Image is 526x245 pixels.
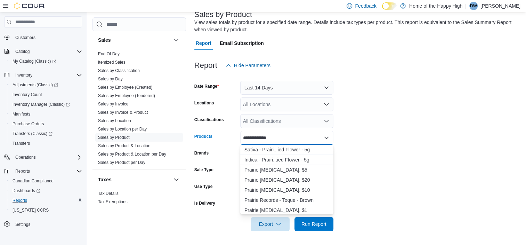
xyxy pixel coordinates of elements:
[240,145,333,155] button: Sativa - Prairie Roots - Dried Flower - 5g
[10,57,82,65] span: My Catalog (Classic)
[13,33,82,41] span: Customers
[244,207,329,214] div: Prairie [MEDICAL_DATA], $1
[10,90,45,99] a: Inventory Count
[98,151,166,157] span: Sales by Product & Location per Day
[13,47,82,56] span: Catalog
[13,47,32,56] button: Catalog
[244,166,329,173] div: Prairie [MEDICAL_DATA], $5
[7,129,85,139] a: Transfers (Classic)
[98,160,145,165] a: Sales by Product per Day
[10,206,82,214] span: Washington CCRS
[13,153,82,161] span: Operations
[7,56,85,66] a: My Catalog (Classic)
[244,197,329,204] div: Prairie Records - Toque - Brown
[10,187,82,195] span: Dashboards
[465,2,467,10] p: |
[13,220,33,229] a: Settings
[15,155,36,160] span: Operations
[10,81,61,89] a: Adjustments (Classic)
[194,150,209,156] label: Brands
[355,2,376,9] span: Feedback
[14,2,45,9] img: Cova
[240,195,333,205] button: Prairie Records - Toque - Brown
[7,186,85,196] a: Dashboards
[15,222,30,227] span: Settings
[98,135,130,140] a: Sales by Product
[240,175,333,185] button: Prairie Harm Reduction, $20
[382,2,397,10] input: Dark Mode
[10,206,51,214] a: [US_STATE] CCRS
[13,220,82,229] span: Settings
[244,176,329,183] div: Prairie [MEDICAL_DATA], $20
[194,184,212,189] label: Use Type
[13,58,56,64] span: My Catalog (Classic)
[10,196,30,205] a: Reports
[13,167,33,175] button: Reports
[98,85,153,90] a: Sales by Employee (Created)
[10,90,82,99] span: Inventory Count
[98,118,131,124] span: Sales by Location
[1,70,85,80] button: Inventory
[10,196,82,205] span: Reports
[13,141,30,146] span: Transfers
[98,118,131,123] a: Sales by Location
[10,120,82,128] span: Purchase Orders
[469,2,478,10] div: Dane Watson
[98,110,148,115] a: Sales by Invoice & Product
[1,47,85,56] button: Catalog
[409,2,462,10] p: Home of the Happy High
[13,33,38,42] a: Customers
[194,167,213,173] label: Sale Type
[470,2,477,10] span: DW
[13,188,40,193] span: Dashboards
[194,19,517,33] div: View sales totals by product for a specified date range. Details include tax types per product. T...
[172,36,180,44] button: Sales
[10,139,33,148] a: Transfers
[244,146,329,153] div: Sativa - Prairi...ied Flower - 5g
[98,60,126,65] a: Itemized Sales
[13,71,82,79] span: Inventory
[98,51,120,57] span: End Of Day
[244,187,329,193] div: Prairie [MEDICAL_DATA], $10
[10,120,47,128] a: Purchase Orders
[255,217,285,231] span: Export
[7,119,85,129] button: Purchase Orders
[234,62,270,69] span: Hide Parameters
[240,155,333,165] button: Indica - Prairie Roots - Dried Flower - 5g
[15,35,35,40] span: Customers
[98,52,120,56] a: End Of Day
[194,10,252,19] h3: Sales by Product
[98,127,147,132] a: Sales by Location per Day
[10,100,73,109] a: Inventory Manager (Classic)
[98,68,140,73] span: Sales by Classification
[98,60,126,65] span: Itemized Sales
[98,191,119,196] a: Tax Details
[13,198,27,203] span: Reports
[13,111,30,117] span: Manifests
[98,102,128,106] a: Sales by Invoice
[98,93,155,98] span: Sales by Employee (Tendered)
[13,207,49,213] span: [US_STATE] CCRS
[15,72,32,78] span: Inventory
[98,101,128,107] span: Sales by Invoice
[196,36,211,50] span: Report
[98,37,171,44] button: Sales
[10,100,82,109] span: Inventory Manager (Classic)
[7,80,85,90] a: Adjustments (Classic)
[324,118,329,124] button: Open list of options
[194,117,224,122] label: Classifications
[10,129,55,138] a: Transfers (Classic)
[324,135,329,141] button: Close list of options
[240,185,333,195] button: Prairie Harm Reduction, $10
[294,217,333,231] button: Run Report
[98,77,123,81] a: Sales by Day
[301,221,326,228] span: Run Report
[13,121,44,127] span: Purchase Orders
[10,110,82,118] span: Manifests
[92,189,186,209] div: Taxes
[7,90,85,100] button: Inventory Count
[98,143,151,148] a: Sales by Product & Location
